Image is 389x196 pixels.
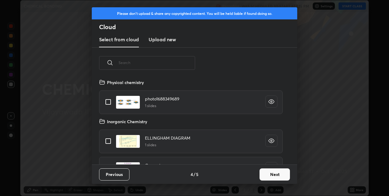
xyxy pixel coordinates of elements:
button: Previous [99,168,129,181]
h3: Upload new [149,36,176,43]
h4: ELLINGHAM DIAGRAM [145,135,190,141]
h5: 1 slides [145,142,190,148]
h4: Physical chemistry [107,79,144,86]
img: 1690400931JBNHEV.pdf [116,135,140,148]
h4: photo1688349689 [145,96,179,102]
button: Next [260,168,290,181]
h4: 5 [196,171,198,177]
h2: Cloud [99,23,297,31]
h3: Select from cloud [99,36,139,43]
h4: Inorganic Chemistry [107,118,147,125]
img: 1688531121IDDUMV.pdf [116,96,140,109]
h4: Geometry [145,162,164,168]
h5: 1 slides [145,103,179,109]
h4: / [194,171,195,177]
img: 16908515484I7F5F.pdf [116,162,140,175]
input: Search [119,50,195,76]
h4: 4 [191,171,193,177]
div: grid [92,77,290,164]
div: Please don't upload & share any copyrighted content. You will be held liable if found doing so. [92,7,297,19]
